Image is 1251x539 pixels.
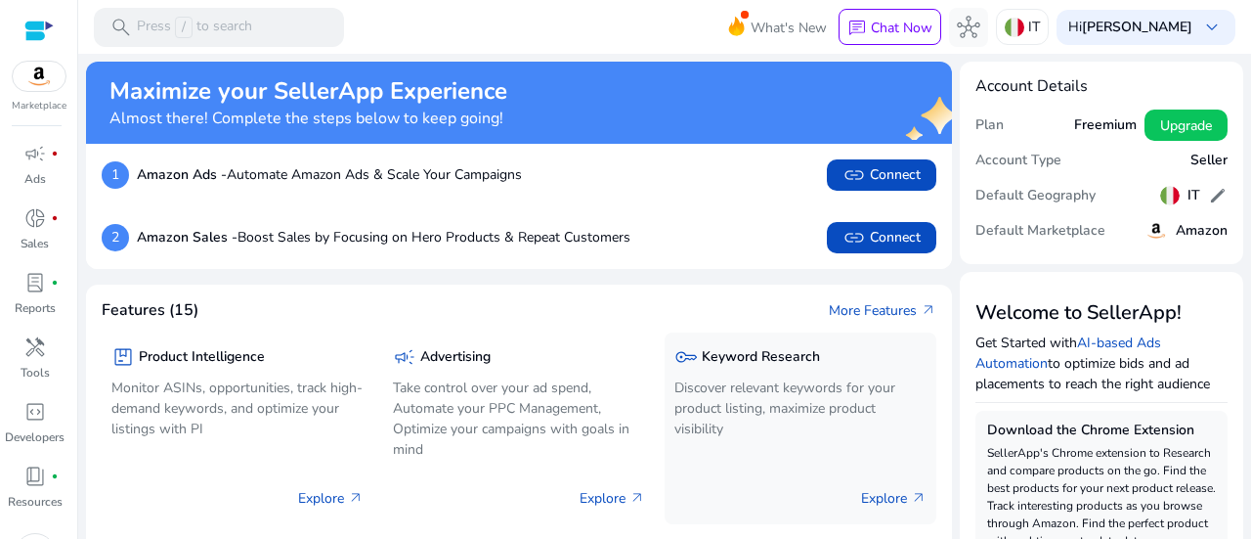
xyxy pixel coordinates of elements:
[175,17,193,38] span: /
[393,378,645,460] p: Take control over your ad spend, Automate your PPC Management, Optimize your campaigns with goals...
[861,488,927,509] p: Explore
[111,345,135,369] span: package
[1190,153,1228,169] h5: Seller
[5,428,65,446] p: Developers
[975,153,1061,169] h5: Account Type
[1176,223,1228,240] h5: Amazon
[137,17,252,38] p: Press to search
[842,226,921,249] span: Connect
[949,8,988,47] button: hub
[12,99,66,113] p: Marketplace
[51,150,59,157] span: fiber_manual_record
[23,142,47,165] span: campaign
[23,336,47,359] span: handyman
[1082,18,1192,36] b: [PERSON_NAME]
[102,161,129,189] p: 1
[137,164,522,185] p: Automate Amazon Ads & Scale Your Campaigns
[1208,186,1228,205] span: edit
[1200,16,1224,39] span: keyboard_arrow_down
[957,16,980,39] span: hub
[420,349,491,366] h5: Advertising
[1160,115,1212,136] span: Upgrade
[827,222,936,253] button: linkConnect
[51,279,59,287] span: fiber_manual_record
[15,299,56,317] p: Reports
[1074,117,1137,134] h5: Freemium
[629,490,645,506] span: arrow_outward
[921,302,936,318] span: arrow_outward
[51,214,59,222] span: fiber_manual_record
[139,349,265,366] h5: Product Intelligence
[1144,219,1168,243] img: amazon.svg
[975,117,1004,134] h5: Plan
[827,159,936,191] button: linkConnect
[842,163,866,187] span: link
[21,235,49,252] p: Sales
[975,334,1161,373] a: AI-based Ads Automation
[674,378,927,439] p: Discover relevant keywords for your product listing, maximize product visibility
[839,9,941,46] button: chatChat Now
[23,465,47,488] span: book_4
[111,378,364,439] p: Monitor ASINs, opportunities, track high-demand keywords, and optimize your listings with PI
[21,364,50,382] p: Tools
[674,345,698,369] span: key
[23,206,47,230] span: donut_small
[975,333,1228,394] p: Get Started with to optimize bids and ad placements to reach the right audience
[1187,188,1200,204] h5: IT
[975,223,1105,240] h5: Default Marketplace
[842,163,921,187] span: Connect
[580,488,645,509] p: Explore
[137,227,630,247] p: Boost Sales by Focusing on Hero Products & Repeat Customers
[102,301,198,320] h4: Features (15)
[842,226,866,249] span: link
[24,170,46,188] p: Ads
[298,488,364,509] p: Explore
[975,301,1228,325] h3: Welcome to SellerApp!
[137,165,227,184] b: Amazon Ads -
[109,110,507,128] h4: Almost there! Complete the steps below to keep going!
[348,490,364,506] span: arrow_outward
[8,493,63,511] p: Resources
[871,19,932,37] p: Chat Now
[702,349,820,366] h5: Keyword Research
[1005,18,1024,37] img: it.svg
[751,11,827,45] span: What's New
[23,271,47,294] span: lab_profile
[847,19,867,38] span: chat
[829,300,936,321] a: More Featuresarrow_outward
[1068,21,1192,34] p: Hi
[975,77,1228,96] h4: Account Details
[102,224,129,251] p: 2
[975,188,1096,204] h5: Default Geography
[1144,110,1228,141] button: Upgrade
[109,77,507,106] h2: Maximize your SellerApp Experience
[1028,10,1040,44] p: IT
[51,472,59,480] span: fiber_manual_record
[393,345,416,369] span: campaign
[23,400,47,424] span: code_blocks
[1160,186,1180,205] img: it.svg
[13,62,65,91] img: amazon.svg
[109,16,133,39] span: search
[137,228,237,247] b: Amazon Sales -
[987,423,1216,439] h5: Download the Chrome Extension
[911,490,927,506] span: arrow_outward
